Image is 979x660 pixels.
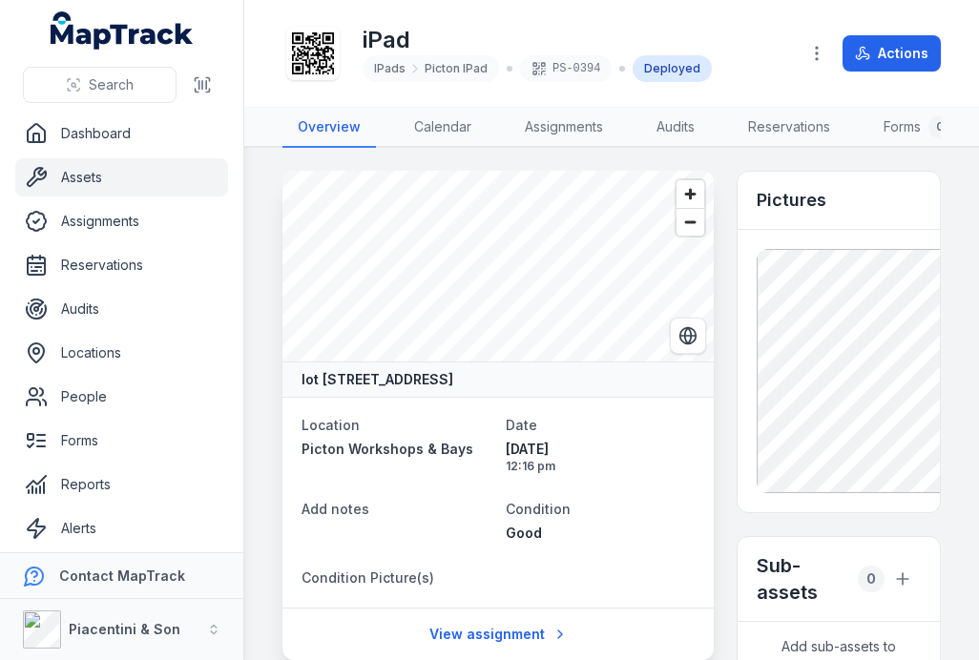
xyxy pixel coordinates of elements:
strong: Contact MapTrack [59,567,185,584]
a: Alerts [15,509,228,547]
span: IPads [374,61,406,76]
h3: Pictures [757,187,826,214]
span: Date [506,417,537,433]
a: Picton Workshops & Bays [302,440,490,459]
a: Assignments [510,108,618,148]
span: Search [89,75,134,94]
h1: iPad [363,25,712,55]
button: Zoom out [677,208,704,236]
div: 0 [928,115,951,138]
a: Dashboard [15,114,228,153]
a: Assignments [15,202,228,240]
a: Forms0 [868,108,967,148]
span: Condition [506,501,571,517]
div: PS-0394 [520,55,612,82]
h2: Sub-assets [757,552,850,606]
a: Forms [15,422,228,460]
span: Location [302,417,360,433]
button: Search [23,67,177,103]
button: Switch to Satellite View [670,318,706,354]
a: Reservations [733,108,845,148]
time: 4/9/2025, 12:16:38 pm [506,440,695,474]
span: Picton IPad [425,61,488,76]
div: Deployed [633,55,712,82]
button: Zoom in [677,180,704,208]
button: Actions [843,35,941,72]
div: 0 [858,566,885,592]
span: Condition Picture(s) [302,569,434,586]
a: Assets [15,158,228,196]
strong: lot [STREET_ADDRESS] [302,370,453,389]
span: Good [506,525,542,541]
a: Locations [15,334,228,372]
a: Audits [15,290,228,328]
span: Add notes [302,501,369,517]
span: 12:16 pm [506,459,695,474]
a: Reservations [15,246,228,284]
a: People [15,378,228,416]
span: [DATE] [506,440,695,459]
a: Reports [15,465,228,504]
a: View assignment [417,616,580,652]
a: Audits [641,108,710,148]
strong: Piacentini & Son [69,621,180,637]
a: Overview [282,108,376,148]
canvas: Map [282,171,714,361]
span: Picton Workshops & Bays [302,441,473,457]
a: MapTrack [51,11,194,50]
a: Calendar [399,108,487,148]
